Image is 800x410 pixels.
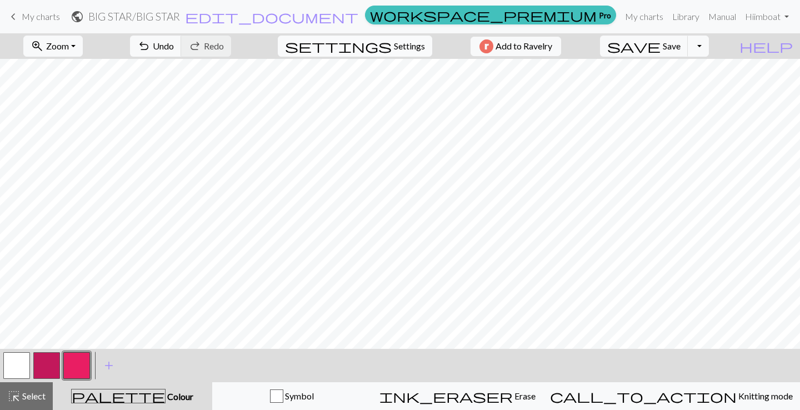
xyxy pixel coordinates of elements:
[471,37,561,56] button: Add to Ravelry
[379,388,513,404] span: ink_eraser
[185,9,358,24] span: edit_document
[53,382,212,410] button: Colour
[23,36,83,57] button: Zoom
[668,6,704,28] a: Library
[7,9,20,24] span: keyboard_arrow_left
[621,6,668,28] a: My charts
[102,358,116,373] span: add
[130,36,182,57] button: Undo
[137,38,151,54] span: undo
[496,39,552,53] span: Add to Ravelry
[737,391,793,401] span: Knitting mode
[479,39,493,53] img: Ravelry
[741,6,793,28] a: Hiimboat
[71,9,84,24] span: public
[153,41,174,51] span: Undo
[166,391,193,402] span: Colour
[283,391,314,401] span: Symbol
[7,7,60,26] a: My charts
[21,391,46,401] span: Select
[513,391,536,401] span: Erase
[370,7,597,23] span: workspace_premium
[543,382,800,410] button: Knitting mode
[285,38,392,54] span: settings
[7,388,21,404] span: highlight_alt
[212,382,372,410] button: Symbol
[607,38,661,54] span: save
[278,36,432,57] button: SettingsSettings
[46,41,69,51] span: Zoom
[739,38,793,54] span: help
[600,36,688,57] button: Save
[365,6,616,24] a: Pro
[394,39,425,53] span: Settings
[663,41,681,51] span: Save
[22,11,60,22] span: My charts
[550,388,737,404] span: call_to_action
[372,382,543,410] button: Erase
[704,6,741,28] a: Manual
[31,38,44,54] span: zoom_in
[72,388,165,404] span: palette
[285,39,392,53] i: Settings
[88,10,180,23] h2: BIG STAR / BIG STAR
